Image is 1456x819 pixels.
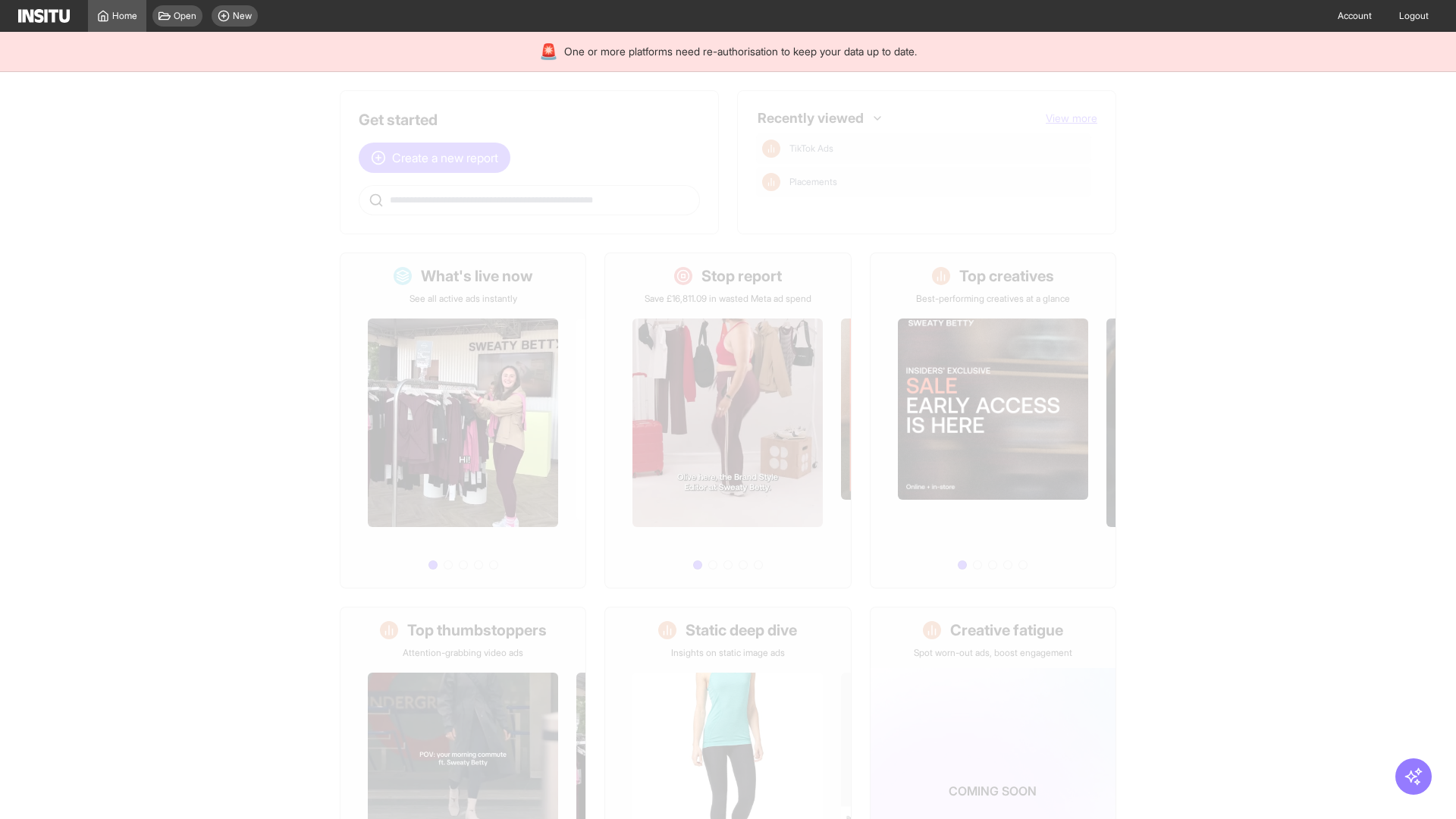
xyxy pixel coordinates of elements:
[564,44,917,59] span: One or more platforms need re-authorisation to keep your data up to date.
[112,10,137,22] span: Home
[233,10,252,22] span: New
[174,10,196,22] span: Open
[18,9,70,23] img: Logo
[539,41,558,62] div: 🚨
